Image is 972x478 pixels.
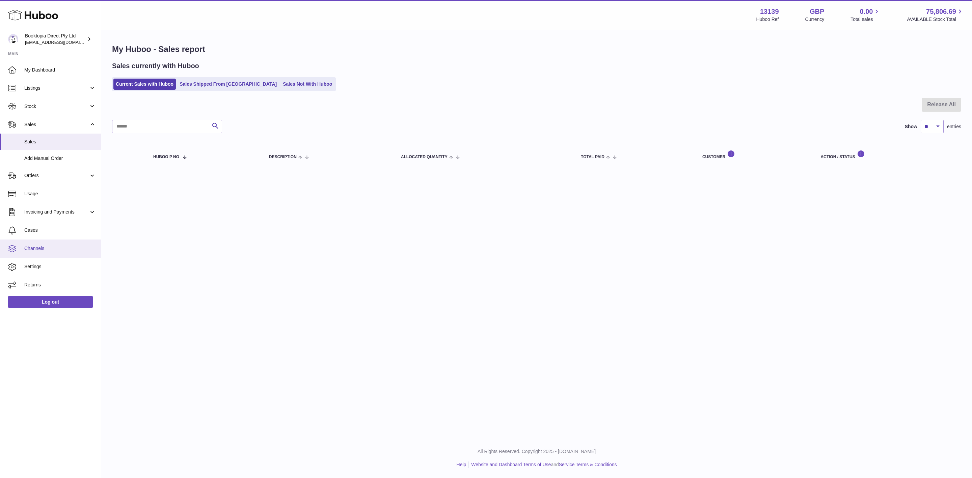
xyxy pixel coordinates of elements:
h1: My Huboo - Sales report [112,44,961,55]
span: Invoicing and Payments [24,209,89,215]
a: Help [457,462,466,467]
a: Log out [8,296,93,308]
span: AVAILABLE Stock Total [907,16,964,23]
p: All Rights Reserved. Copyright 2025 - [DOMAIN_NAME] [107,448,967,455]
h2: Sales currently with Huboo [112,61,199,71]
img: internalAdmin-13139@internal.huboo.com [8,34,18,44]
span: Total sales [850,16,881,23]
span: Add Manual Order [24,155,96,162]
a: 75,806.69 AVAILABLE Stock Total [907,7,964,23]
span: Listings [24,85,89,91]
span: Huboo P no [153,155,179,159]
span: entries [947,123,961,130]
a: Sales Not With Huboo [280,79,334,90]
span: My Dashboard [24,67,96,73]
a: Current Sales with Huboo [113,79,176,90]
span: Usage [24,191,96,197]
label: Show [905,123,917,130]
span: [EMAIL_ADDRESS][DOMAIN_NAME] [25,39,99,45]
a: Sales Shipped From [GEOGRAPHIC_DATA] [177,79,279,90]
div: Huboo Ref [756,16,779,23]
div: Action / Status [820,150,954,159]
strong: 13139 [760,7,779,16]
span: 75,806.69 [926,7,956,16]
a: Website and Dashboard Terms of Use [471,462,551,467]
div: Currency [805,16,825,23]
strong: GBP [810,7,824,16]
span: Sales [24,121,89,128]
div: Booktopia Direct Pty Ltd [25,33,86,46]
span: Description [269,155,297,159]
div: Customer [702,150,807,159]
span: Cases [24,227,96,233]
a: Service Terms & Conditions [559,462,617,467]
span: Returns [24,282,96,288]
span: Channels [24,245,96,252]
span: Stock [24,103,89,110]
span: Settings [24,263,96,270]
a: 0.00 Total sales [850,7,881,23]
span: Orders [24,172,89,179]
li: and [469,461,617,468]
span: ALLOCATED Quantity [401,155,448,159]
span: Total paid [581,155,604,159]
span: Sales [24,139,96,145]
span: 0.00 [860,7,873,16]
